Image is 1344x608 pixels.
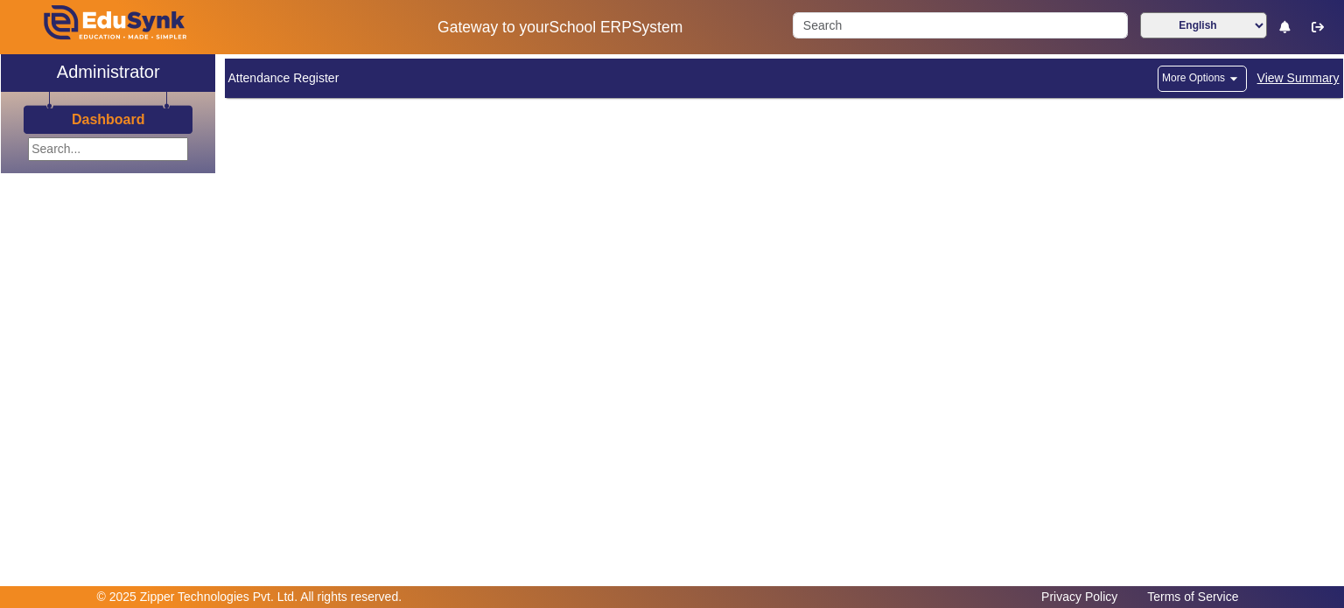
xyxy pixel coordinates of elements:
[346,18,774,37] h5: Gateway to your System
[549,18,632,36] span: School ERP
[71,110,146,129] a: Dashboard
[1,54,215,92] a: Administrator
[57,61,160,82] h2: Administrator
[1032,585,1126,608] a: Privacy Policy
[1256,68,1340,88] span: View Summary
[97,588,402,606] p: © 2025 Zipper Technologies Pvt. Ltd. All rights reserved.
[28,137,188,161] input: Search...
[1138,585,1247,608] a: Terms of Service
[1225,70,1242,87] mat-icon: arrow_drop_down
[793,12,1127,38] input: Search
[1158,66,1247,92] button: More Options
[225,59,1343,98] mat-card-header: Attendance Register
[72,111,145,128] h3: Dashboard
